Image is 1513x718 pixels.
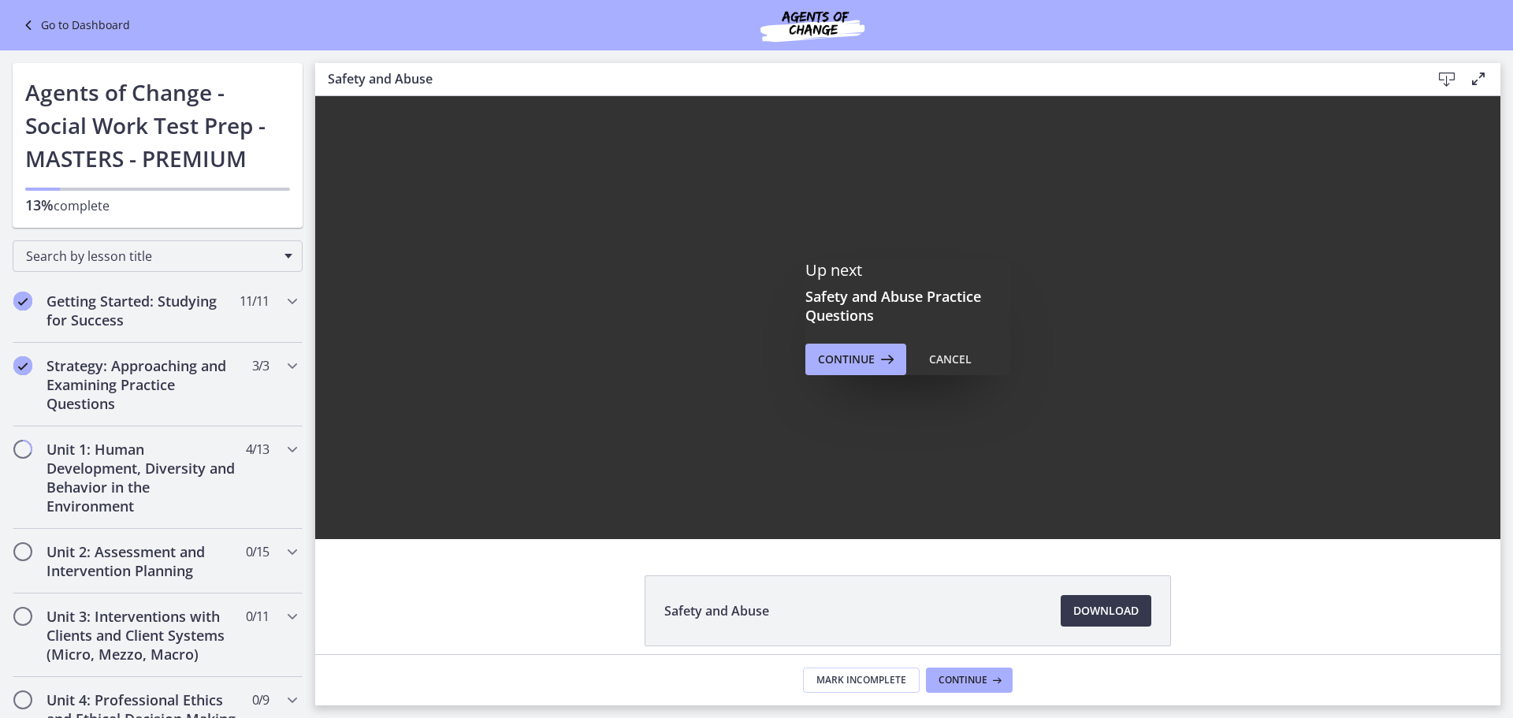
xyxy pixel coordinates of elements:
[252,690,269,709] span: 0 / 9
[25,195,54,214] span: 13%
[916,344,984,375] button: Cancel
[46,607,239,664] h2: Unit 3: Interventions with Clients and Client Systems (Micro, Mezzo, Macro)
[19,16,130,35] a: Go to Dashboard
[26,247,277,265] span: Search by lesson title
[1073,601,1139,620] span: Download
[1061,595,1151,627] a: Download
[13,240,303,272] div: Search by lesson title
[46,292,239,329] h2: Getting Started: Studying for Success
[718,6,907,44] img: Agents of Change
[13,356,32,375] i: Completed
[805,260,1010,281] p: Up next
[246,607,269,626] span: 0 / 11
[246,542,269,561] span: 0 / 15
[46,356,239,413] h2: Strategy: Approaching and Examining Practice Questions
[328,69,1406,88] h3: Safety and Abuse
[664,601,769,620] span: Safety and Abuse
[926,668,1013,693] button: Continue
[25,76,290,175] h1: Agents of Change - Social Work Test Prep - MASTERS - PREMIUM
[803,668,920,693] button: Mark Incomplete
[805,287,1010,325] h3: Safety and Abuse Practice Questions
[252,356,269,375] span: 3 / 3
[246,440,269,459] span: 4 / 13
[929,350,972,369] div: Cancel
[805,344,906,375] button: Continue
[25,195,290,215] p: complete
[13,292,32,311] i: Completed
[816,674,906,686] span: Mark Incomplete
[818,350,875,369] span: Continue
[46,542,239,580] h2: Unit 2: Assessment and Intervention Planning
[939,674,987,686] span: Continue
[240,292,269,311] span: 11 / 11
[46,440,239,515] h2: Unit 1: Human Development, Diversity and Behavior in the Environment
